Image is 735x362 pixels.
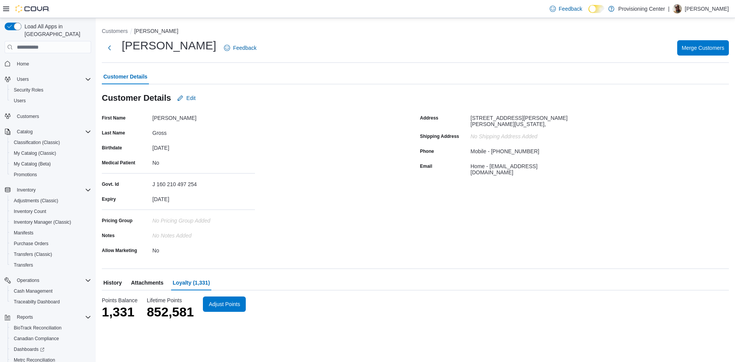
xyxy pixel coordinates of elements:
[203,296,246,312] button: Adjust Points
[14,313,91,322] span: Reports
[174,90,199,106] button: Edit
[11,297,63,306] a: Traceabilty Dashboard
[11,149,91,158] span: My Catalog (Classic)
[11,260,36,270] a: Transfers
[17,314,33,320] span: Reports
[11,96,91,105] span: Users
[102,130,125,136] label: Last Name
[14,98,26,104] span: Users
[2,111,94,122] button: Customers
[15,5,50,13] img: Cova
[11,218,91,227] span: Inventory Manager (Classic)
[8,323,94,333] button: BioTrack Reconciliation
[14,75,91,84] span: Users
[173,275,210,290] span: Loyalty (1,331)
[8,195,94,206] button: Adjustments (Classic)
[14,262,33,268] span: Transfers
[470,112,573,127] div: [STREET_ADDRESS][PERSON_NAME][PERSON_NAME][US_STATE],
[102,93,171,103] h3: Customer Details
[2,74,94,85] button: Users
[122,38,216,53] h1: [PERSON_NAME]
[618,4,665,13] p: Provisioning Center
[685,4,729,13] p: [PERSON_NAME]
[677,40,729,56] button: Merge Customers
[152,215,255,224] div: No Pricing Group Added
[103,69,147,84] span: Customer Details
[11,287,56,296] a: Cash Management
[11,170,40,179] a: Promotions
[17,187,36,193] span: Inventory
[11,159,54,169] a: My Catalog (Beta)
[420,115,438,121] label: Address
[14,127,36,136] button: Catalog
[152,157,255,166] div: No
[147,296,194,304] p: Lifetime Points
[14,198,58,204] span: Adjustments (Classic)
[11,228,36,238] a: Manifests
[14,208,46,215] span: Inventory Count
[11,85,91,95] span: Security Roles
[14,150,56,156] span: My Catalog (Classic)
[209,300,240,308] span: Adjust Points
[134,28,178,34] button: [PERSON_NAME]
[102,233,114,239] label: Notes
[8,333,94,344] button: Canadian Compliance
[8,238,94,249] button: Purchase Orders
[559,5,582,13] span: Feedback
[547,1,585,16] a: Feedback
[14,111,91,121] span: Customers
[420,133,459,139] label: Shipping Address
[102,196,116,202] label: Expiry
[102,40,117,56] button: Next
[152,193,255,202] div: [DATE]
[8,217,94,228] button: Inventory Manager (Classic)
[102,304,137,319] p: 1,331
[8,169,94,180] button: Promotions
[14,336,59,342] span: Canadian Compliance
[11,96,29,105] a: Users
[17,129,33,135] span: Catalog
[102,247,137,254] label: Allow Marketing
[470,160,573,175] div: Home - [EMAIL_ADDRESS][DOMAIN_NAME]
[17,76,29,82] span: Users
[14,161,51,167] span: My Catalog (Beta)
[11,287,91,296] span: Cash Management
[14,59,91,68] span: Home
[11,250,55,259] a: Transfers (Classic)
[420,163,432,169] label: Email
[102,145,122,151] label: Birthdate
[11,138,63,147] a: Classification (Classic)
[14,185,39,195] button: Inventory
[14,59,32,69] a: Home
[8,249,94,260] button: Transfers (Classic)
[11,85,46,95] a: Security Roles
[8,206,94,217] button: Inventory Count
[11,323,65,333] a: BioTrack Reconciliation
[2,275,94,286] button: Operations
[420,148,434,154] label: Phone
[102,160,135,166] label: Medical Patient
[17,61,29,67] span: Home
[14,276,42,285] button: Operations
[102,28,128,34] button: Customers
[11,228,91,238] span: Manifests
[131,275,163,290] span: Attachments
[11,345,91,354] span: Dashboards
[8,95,94,106] button: Users
[8,85,94,95] button: Security Roles
[14,313,36,322] button: Reports
[470,145,539,154] div: Mobile - [PHONE_NUMBER]
[2,312,94,323] button: Reports
[11,239,91,248] span: Purchase Orders
[11,260,91,270] span: Transfers
[11,138,91,147] span: Classification (Classic)
[152,112,255,121] div: [PERSON_NAME]
[14,251,52,257] span: Transfers (Classic)
[11,159,91,169] span: My Catalog (Beta)
[14,241,49,247] span: Purchase Orders
[8,148,94,159] button: My Catalog (Classic)
[14,299,60,305] span: Traceabilty Dashboard
[11,323,91,333] span: BioTrack Reconciliation
[221,40,260,56] a: Feedback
